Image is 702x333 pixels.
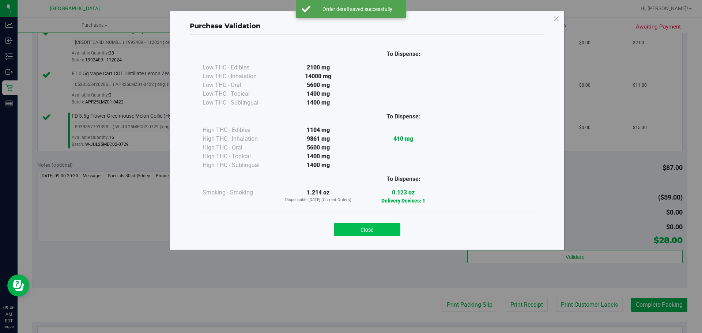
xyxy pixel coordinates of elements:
div: 1104 mg [276,126,361,135]
div: Smoking - Smoking [203,188,276,197]
div: Low THC - Inhalation [203,72,276,81]
iframe: Resource center [7,275,29,296]
div: 5600 mg [276,81,361,90]
button: Close [334,223,400,236]
div: 9861 mg [276,135,361,143]
div: High THC - Oral [203,143,276,152]
div: To Dispense: [361,175,446,183]
div: Low THC - Sublingual [203,98,276,107]
strong: 410 mg [393,135,413,142]
div: High THC - Topical [203,152,276,161]
div: 2100 mg [276,63,361,72]
div: To Dispense: [361,112,446,121]
p: Delivery Devices: 1 [361,197,446,205]
div: High THC - Inhalation [203,135,276,143]
div: 1400 mg [276,98,361,107]
div: Low THC - Edibles [203,63,276,72]
span: Purchase Validation [190,22,261,30]
div: 1400 mg [276,152,361,161]
div: High THC - Sublingual [203,161,276,170]
div: To Dispense: [361,50,446,58]
div: High THC - Edibles [203,126,276,135]
div: 1.214 oz [276,188,361,203]
div: 14000 mg [276,72,361,81]
strong: 0.123 oz [392,189,415,196]
div: Low THC - Topical [203,90,276,98]
div: 1400 mg [276,90,361,98]
div: Order detail saved successfully [314,5,400,13]
div: Low THC - Oral [203,81,276,90]
div: 1400 mg [276,161,361,170]
div: 5600 mg [276,143,361,152]
p: Dispensable [DATE] (Current Orders) [276,197,361,203]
